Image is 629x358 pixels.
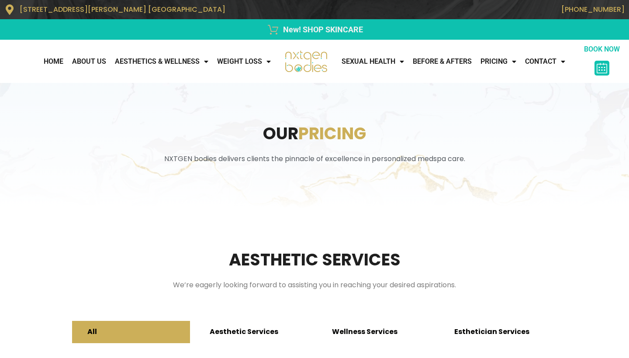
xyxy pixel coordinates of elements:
[332,327,397,337] span: Wellness Services
[337,53,408,70] a: Sexual Health
[454,327,529,337] span: Esthetician Services
[4,24,625,35] a: New! SHOP SKINCARE
[39,53,68,70] a: Home
[476,53,521,70] a: Pricing
[521,53,570,70] a: CONTACT
[584,44,620,55] p: BOOK NOW
[87,327,97,337] span: All
[210,327,278,337] span: Aesthetic Services
[20,4,225,14] span: [STREET_ADDRESS][PERSON_NAME] [GEOGRAPHIC_DATA]
[337,53,584,70] nav: Menu
[76,280,553,290] div: We’re eagerly looking forward to assisting you in reaching your desired aspirations.
[281,24,363,35] span: New! SHOP SKINCARE
[298,122,366,145] span: Pricing
[213,53,275,70] a: WEIGHT LOSS
[194,321,312,343] a: Aesthetic Services
[72,321,190,343] a: All
[111,53,213,70] a: AESTHETICS & WELLNESS
[317,321,435,343] a: Wellness Services
[76,248,553,271] h2: Aesthetic Services
[68,53,111,70] a: About Us
[439,321,557,343] a: Esthetician Services
[408,53,476,70] a: Before & Afters
[319,5,625,14] p: [PHONE_NUMBER]
[4,53,275,70] nav: Menu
